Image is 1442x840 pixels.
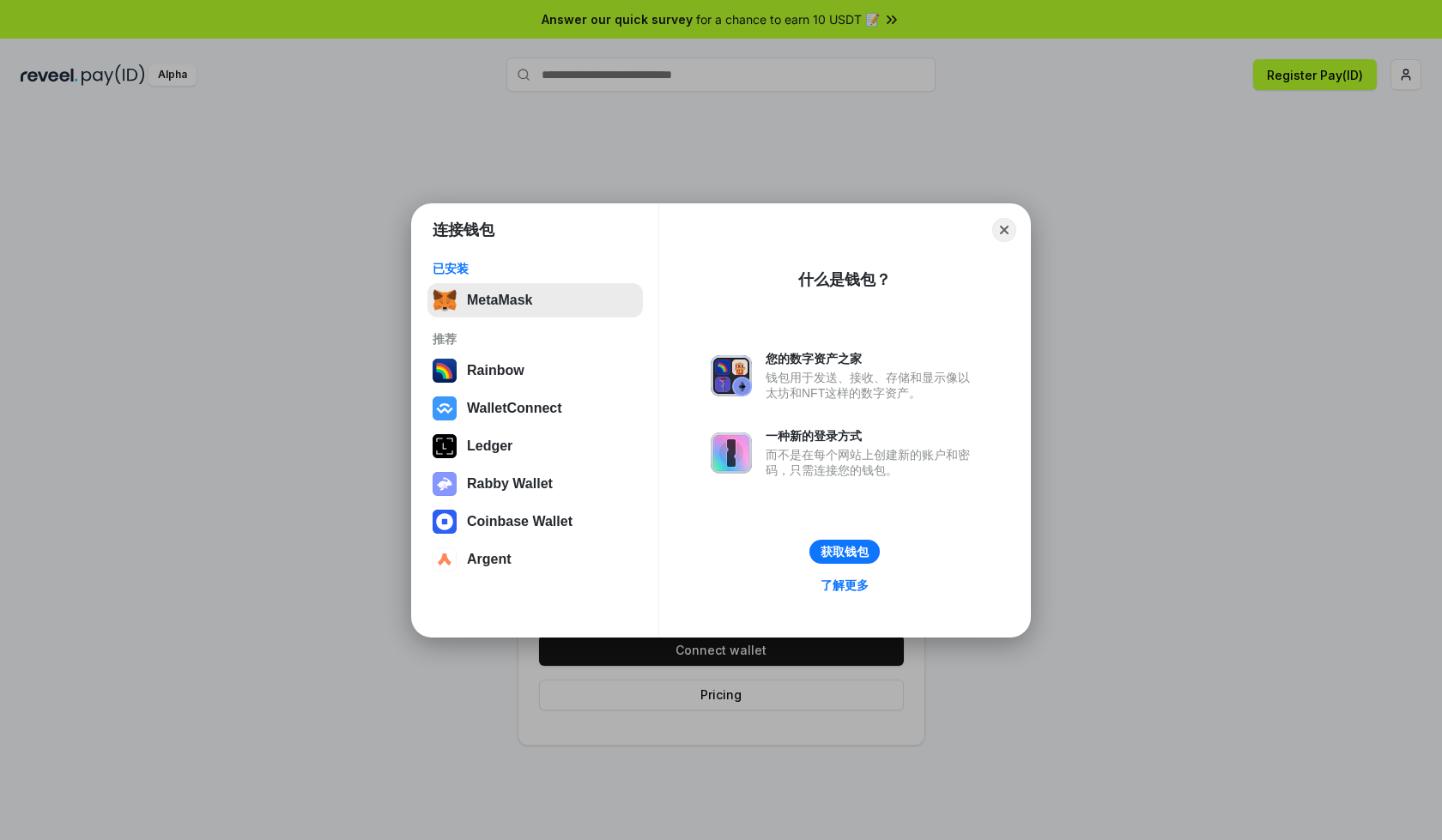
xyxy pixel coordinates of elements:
[427,467,643,501] button: Rabby Wallet
[433,396,457,420] img: svg+xml,%3Csvg%20width%3D%2228%22%20height%3D%2228%22%20viewBox%3D%220%200%2028%2028%22%20fill%3D...
[427,283,643,317] button: MetaMask
[433,288,457,312] img: svg+xml,%3Csvg%20fill%3D%22none%22%20height%3D%2233%22%20viewBox%3D%220%200%2035%2033%22%20width%...
[433,331,638,347] div: 推荐
[766,447,978,478] div: 而不是在每个网站上创建新的账户和密码，只需连接您的钱包。
[467,476,553,492] div: Rabby Wallet
[467,363,524,378] div: Rainbow
[467,514,573,529] div: Coinbase Wallet
[766,428,978,444] div: 一种新的登录方式
[821,544,869,559] div: 获取钱包
[433,547,457,571] img: svg+xml,%3Csvg%20width%3D%2228%22%20height%3D%2228%22%20viewBox%3D%220%200%2028%2028%22%20fill%3D...
[427,542,643,577] button: Argent
[798,269,891,290] div: 什么是钱包？
[766,351,978,366] div: 您的数字资产之家
[809,540,880,564] button: 获取钱包
[433,472,457,496] img: svg+xml,%3Csvg%20xmlns%3D%22http%3A%2F%2Fwww.w3.org%2F2000%2Fsvg%22%20fill%3D%22none%22%20viewBox...
[433,261,638,276] div: 已安装
[433,434,457,458] img: svg+xml,%3Csvg%20xmlns%3D%22http%3A%2F%2Fwww.w3.org%2F2000%2Fsvg%22%20width%3D%2228%22%20height%3...
[467,401,562,416] div: WalletConnect
[467,438,512,454] div: Ledger
[467,552,512,567] div: Argent
[427,391,643,426] button: WalletConnect
[427,505,643,539] button: Coinbase Wallet
[992,218,1016,242] button: Close
[766,370,978,401] div: 钱包用于发送、接收、存储和显示像以太坊和NFT这样的数字资产。
[821,577,869,593] div: 了解更多
[433,359,457,383] img: svg+xml,%3Csvg%20width%3D%22120%22%20height%3D%22120%22%20viewBox%3D%220%200%20120%20120%22%20fil...
[467,293,532,308] div: MetaMask
[433,510,457,534] img: svg+xml,%3Csvg%20width%3D%2228%22%20height%3D%2228%22%20viewBox%3D%220%200%2028%2028%22%20fill%3D...
[711,432,752,474] img: svg+xml,%3Csvg%20xmlns%3D%22http%3A%2F%2Fwww.w3.org%2F2000%2Fsvg%22%20fill%3D%22none%22%20viewBox...
[810,574,879,596] a: 了解更多
[433,220,494,240] h1: 连接钱包
[427,354,643,388] button: Rainbow
[711,355,752,396] img: svg+xml,%3Csvg%20xmlns%3D%22http%3A%2F%2Fwww.w3.org%2F2000%2Fsvg%22%20fill%3D%22none%22%20viewBox...
[427,429,643,463] button: Ledger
